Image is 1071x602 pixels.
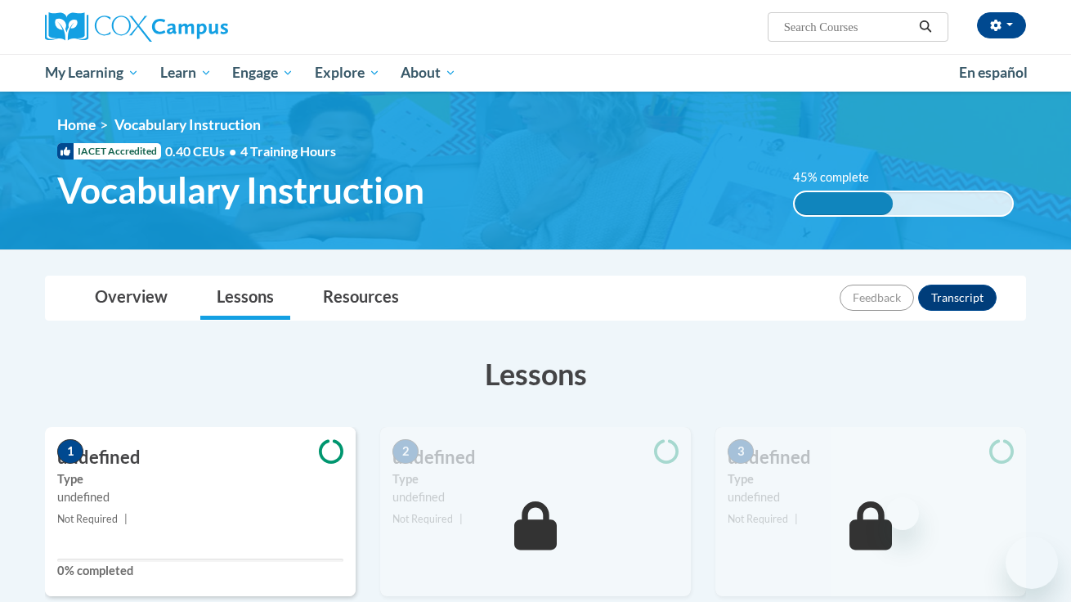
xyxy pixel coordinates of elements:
button: Account Settings [977,12,1026,38]
label: Type [57,470,343,488]
a: Lessons [200,276,290,320]
iframe: Button to launch messaging window [1006,537,1058,589]
label: 45% complete [793,168,887,186]
a: Learn [150,54,222,92]
input: Search Courses [782,17,913,37]
iframe: Close message [886,497,919,530]
h3: Lessons [45,353,1026,394]
span: About [401,63,456,83]
span: | [795,513,798,525]
div: undefined [57,488,343,506]
span: Not Required [728,513,788,525]
div: 45% complete [795,192,893,215]
span: | [124,513,128,525]
span: 3 [728,439,754,464]
span: | [459,513,463,525]
a: Cox Campus [45,12,356,42]
button: Feedback [840,285,914,311]
a: En español [948,56,1038,90]
button: Transcript [918,285,997,311]
label: Type [728,470,1014,488]
span: 1 [57,439,83,464]
span: Not Required [57,513,118,525]
a: Resources [307,276,415,320]
span: IACET Accredited [57,143,161,159]
a: Home [57,116,96,133]
div: Main menu [20,54,1051,92]
span: Learn [160,63,212,83]
span: • [229,143,236,159]
h3: undefined [45,445,356,470]
a: Overview [78,276,184,320]
span: Engage [232,63,294,83]
button: Search [913,17,938,37]
span: Not Required [392,513,453,525]
span: My Learning [45,63,139,83]
h3: undefined [380,445,691,470]
span: 0.40 CEUs [165,142,240,160]
a: About [391,54,468,92]
label: Type [392,470,679,488]
div: undefined [728,488,1014,506]
span: En español [959,64,1028,81]
label: 0% completed [57,562,343,580]
h3: undefined [715,445,1026,470]
div: undefined [392,488,679,506]
span: 2 [392,439,419,464]
img: Cox Campus [45,12,228,42]
span: 4 Training Hours [240,143,336,159]
a: Explore [304,54,391,92]
a: Engage [222,54,304,92]
span: Vocabulary Instruction [114,116,261,133]
a: My Learning [34,54,150,92]
span: Explore [315,63,380,83]
span: Vocabulary Instruction [57,168,424,212]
